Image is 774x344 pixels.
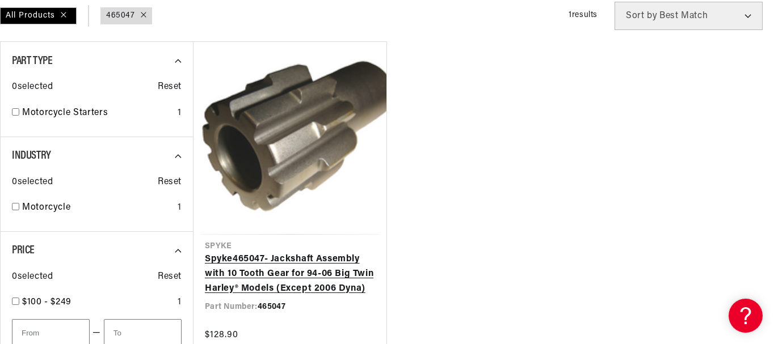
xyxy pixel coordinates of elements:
div: 1 [178,106,182,121]
span: $100 - $249 [22,298,71,307]
select: Sort by [615,2,763,30]
a: 465047 [106,10,135,22]
a: Motorcycle Starters [22,106,173,121]
span: Industry [12,150,51,162]
span: 0 selected [12,175,53,190]
span: 0 selected [12,270,53,284]
span: Reset [158,270,182,284]
span: Part Type [12,56,52,67]
span: Reset [158,175,182,190]
span: Sort by [626,11,657,20]
div: 1 [178,295,182,310]
a: Spyke465047- Jackshaft Assembly with 10 Tooth Gear for 94-06 Big Twin Harley® Models (Except 2006... [205,252,375,296]
a: Motorcycle [22,201,173,215]
span: — [92,326,101,341]
span: Reset [158,80,182,95]
span: 1 results [569,11,598,19]
span: Price [12,245,35,256]
div: 1 [178,201,182,215]
span: 0 selected [12,80,53,95]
